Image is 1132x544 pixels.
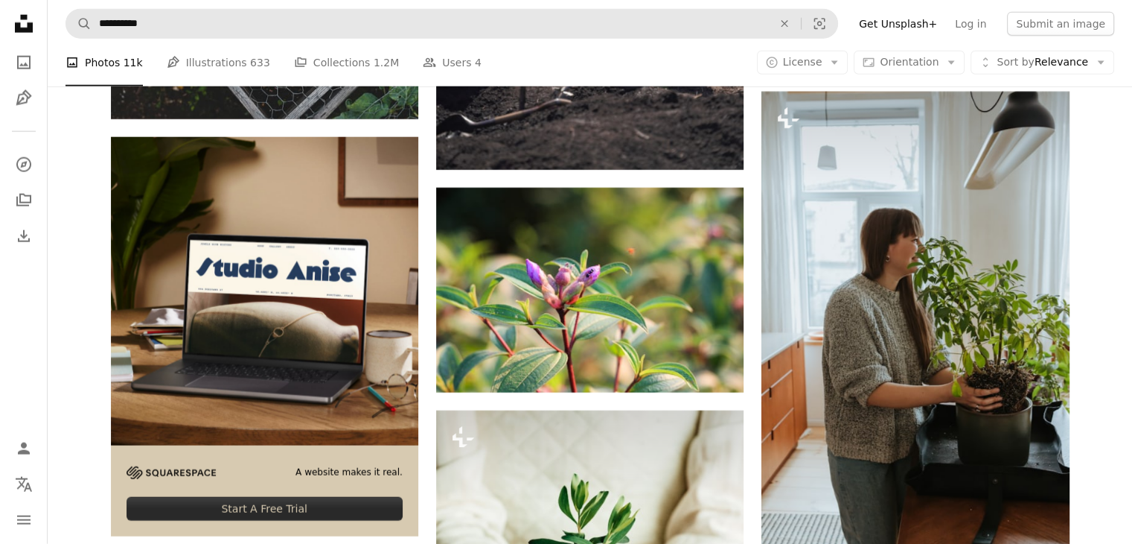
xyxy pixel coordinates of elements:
[9,83,39,113] a: Illustrations
[1007,12,1114,36] button: Submit an image
[9,9,39,42] a: Home — Unsplash
[436,283,744,297] a: pink flower bud in tilt shift lens
[757,51,848,75] button: License
[9,505,39,535] button: Menu
[783,56,822,68] span: License
[9,186,39,215] a: Collections
[475,54,482,71] span: 4
[127,497,403,521] div: Start A Free Trial
[423,39,482,86] a: Users 4
[111,137,418,445] img: file-1705123271268-c3eaf6a79b21image
[250,54,270,71] span: 633
[880,56,938,68] span: Orientation
[970,51,1114,75] button: Sort byRelevance
[167,39,270,86] a: Illustrations 633
[9,434,39,464] a: Log in / Sign up
[66,10,92,38] button: Search Unsplash
[111,137,418,537] a: A website makes it real.Start A Free Trial
[802,10,837,38] button: Visual search
[997,55,1088,70] span: Relevance
[850,12,946,36] a: Get Unsplash+
[9,469,39,499] button: Language
[9,48,39,78] a: Photos
[854,51,965,75] button: Orientation
[127,466,216,479] img: file-1705255347840-230a6ab5bca9image
[436,188,744,393] img: pink flower bud in tilt shift lens
[374,54,399,71] span: 1.2M
[946,12,995,36] a: Log in
[761,315,1069,329] a: a woman holding a potted plant in a kitchen
[997,56,1034,68] span: Sort by
[9,221,39,251] a: Download History
[9,150,39,180] a: Explore
[295,466,403,479] span: A website makes it real.
[768,10,801,38] button: Clear
[294,39,399,86] a: Collections 1.2M
[65,9,838,39] form: Find visuals sitewide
